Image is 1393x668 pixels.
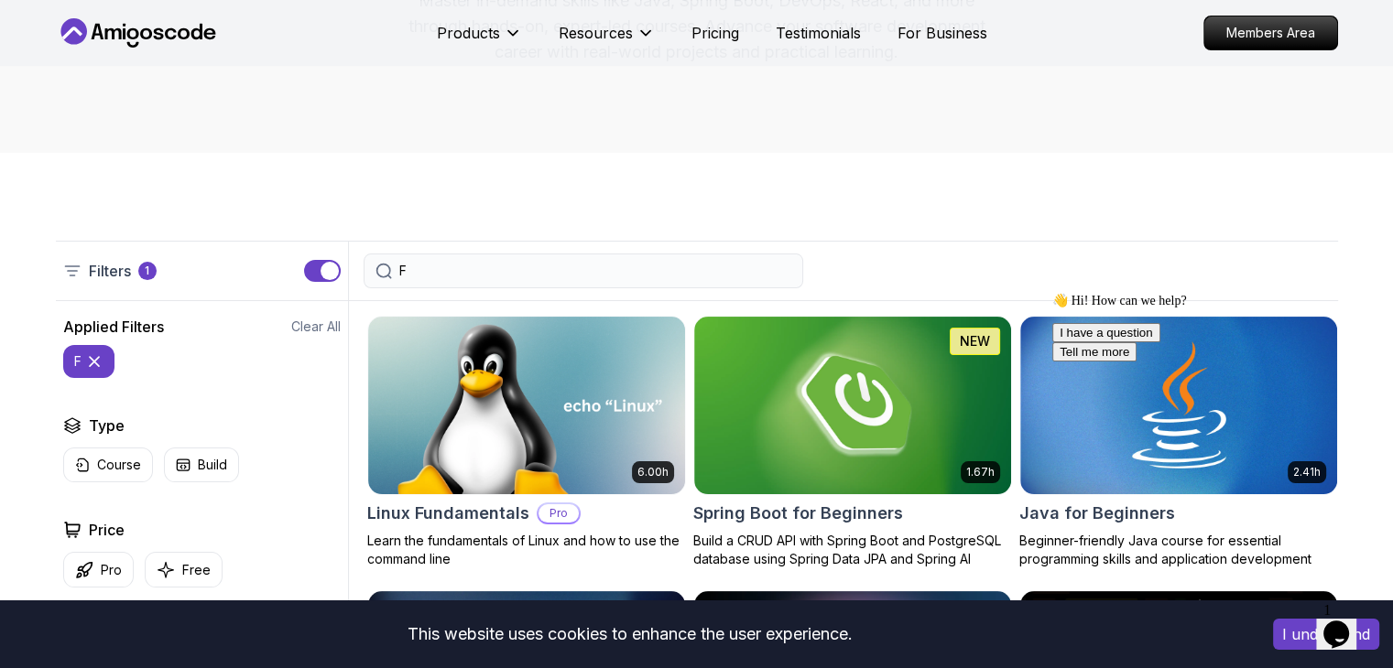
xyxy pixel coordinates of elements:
[89,260,131,282] p: Filters
[694,317,1011,494] img: Spring Boot for Beginners card
[539,504,579,523] p: Pro
[437,22,522,59] button: Products
[966,465,995,479] p: 1.67h
[63,447,153,482] button: Course
[89,519,125,541] h2: Price
[693,501,903,526] h2: Spring Boot for Beginners
[1019,501,1175,526] h2: Java for Beginners
[637,465,669,479] p: 6.00h
[1316,595,1375,650] iframe: chat widget
[559,22,655,59] button: Resources
[399,262,791,280] input: Search Java, React, Spring boot ...
[776,22,861,44] a: Testimonials
[182,561,211,579] p: Free
[14,614,1246,654] div: This website uses cookies to enhance the user experience.
[145,264,149,278] p: 1
[1203,16,1338,50] a: Members Area
[89,415,125,436] h2: Type
[7,38,115,57] button: I have a question
[1020,317,1337,494] img: Java for Beginners card
[898,22,987,44] a: For Business
[291,318,341,336] button: Clear All
[368,317,685,494] img: Linux Fundamentals card
[960,332,990,350] p: NEW
[1045,286,1375,586] iframe: chat widget
[1273,619,1379,650] button: Accept cookies
[63,345,114,378] button: F
[559,22,633,44] p: Resources
[74,352,82,371] p: F
[691,22,739,44] a: Pricing
[437,22,500,44] p: Products
[101,561,122,579] p: Pro
[367,316,686,568] a: Linux Fundamentals card6.00hLinux FundamentalsProLearn the fundamentals of Linux and how to use t...
[693,316,1012,568] a: Spring Boot for Beginners card1.67hNEWSpring Boot for BeginnersBuild a CRUD API with Spring Boot ...
[145,552,223,587] button: Free
[367,501,529,526] h2: Linux Fundamentals
[164,447,239,482] button: Build
[7,7,337,76] div: 👋 Hi! How can we help?I have a questionTell me more
[198,456,227,474] p: Build
[7,8,141,22] span: 👋 Hi! How can we help?
[1019,532,1338,568] p: Beginner-friendly Java course for essential programming skills and application development
[1204,16,1337,49] p: Members Area
[63,316,164,338] h2: Applied Filters
[97,456,141,474] p: Course
[63,552,134,587] button: Pro
[693,532,1012,568] p: Build a CRUD API with Spring Boot and PostgreSQL database using Spring Data JPA and Spring AI
[367,532,686,568] p: Learn the fundamentals of Linux and how to use the command line
[7,57,92,76] button: Tell me more
[1019,316,1338,568] a: Java for Beginners card2.41hJava for BeginnersBeginner-friendly Java course for essential program...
